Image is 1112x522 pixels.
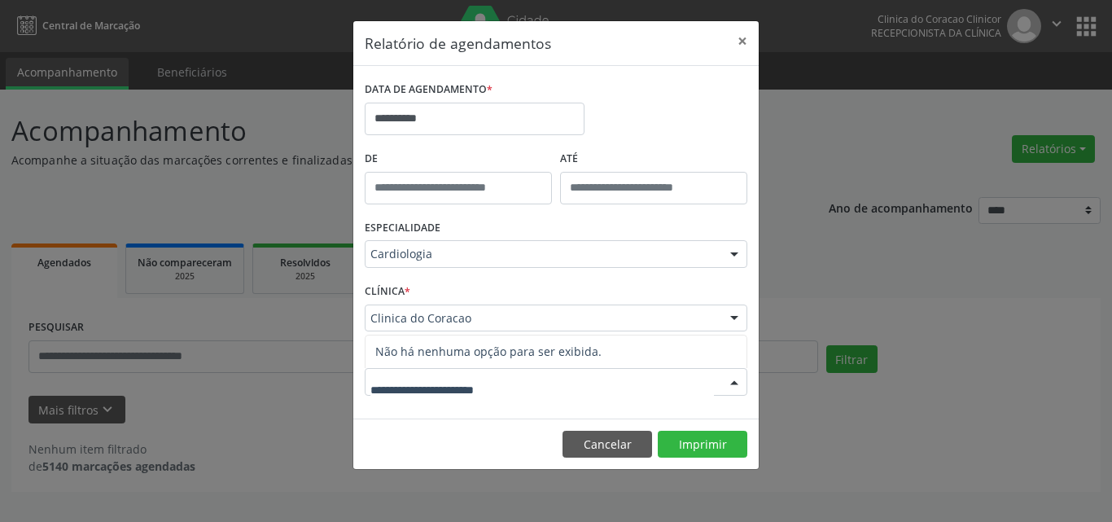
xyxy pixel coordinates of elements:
[560,147,747,172] label: ATÉ
[370,310,714,327] span: Clinica do Coracao
[563,431,652,458] button: Cancelar
[370,246,714,262] span: Cardiologia
[726,21,759,61] button: Close
[365,77,493,103] label: DATA DE AGENDAMENTO
[365,33,551,54] h5: Relatório de agendamentos
[365,216,440,241] label: ESPECIALIDADE
[365,279,410,305] label: CLÍNICA
[365,147,552,172] label: De
[366,336,746,368] span: Não há nenhuma opção para ser exibida.
[658,431,747,458] button: Imprimir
